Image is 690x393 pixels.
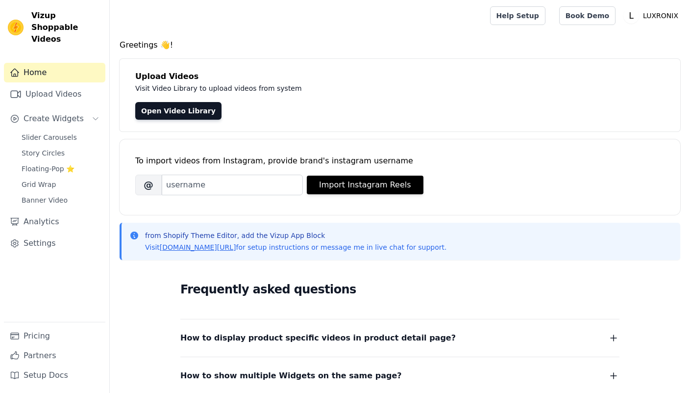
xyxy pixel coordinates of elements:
span: Floating-Pop ⭐ [22,164,74,174]
a: [DOMAIN_NAME][URL] [160,243,236,251]
button: How to display product specific videos in product detail page? [180,331,619,345]
text: L [629,11,634,21]
a: Analytics [4,212,105,232]
span: How to display product specific videos in product detail page? [180,331,456,345]
span: Slider Carousels [22,132,77,142]
h4: Upload Videos [135,71,665,82]
span: How to show multiple Widgets on the same page? [180,369,402,383]
a: Book Demo [559,6,616,25]
h2: Frequently asked questions [180,280,619,299]
span: @ [135,175,162,195]
span: Vizup Shoppable Videos [31,10,101,45]
a: Banner Video [16,193,105,207]
button: L LUXRONIX [623,7,682,25]
button: Import Instagram Reels [307,176,423,194]
p: LUXRONIX [639,7,682,25]
a: Story Circles [16,146,105,160]
a: Pricing [4,326,105,346]
input: username [162,175,303,195]
p: from Shopify Theme Editor, add the Vizup App Block [145,231,446,240]
a: Setup Docs [4,366,105,385]
span: Create Widgets [24,113,84,125]
a: Partners [4,346,105,366]
span: Banner Video [22,195,68,205]
a: Home [4,63,105,82]
a: Help Setup [490,6,545,25]
button: Create Widgets [4,109,105,129]
h4: Greetings 👋! [120,39,680,51]
p: Visit Video Library to upload videos from system [135,82,574,94]
a: Settings [4,234,105,253]
a: Floating-Pop ⭐ [16,162,105,176]
a: Grid Wrap [16,178,105,191]
p: Visit for setup instructions or message me in live chat for support. [145,242,446,252]
a: Upload Videos [4,84,105,104]
button: How to show multiple Widgets on the same page? [180,369,619,383]
img: Vizup [8,20,24,35]
div: To import videos from Instagram, provide brand's instagram username [135,155,665,167]
a: Slider Carousels [16,131,105,144]
span: Story Circles [22,148,65,158]
span: Grid Wrap [22,180,56,189]
a: Open Video Library [135,102,222,120]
